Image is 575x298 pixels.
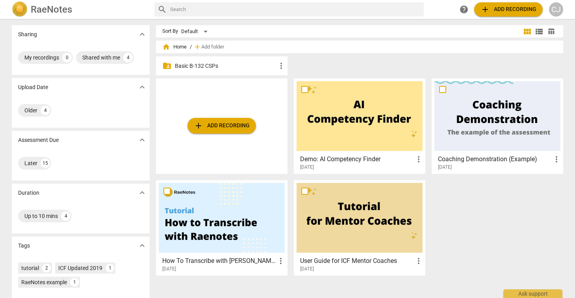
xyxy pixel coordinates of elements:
[137,135,147,145] span: expand_more
[24,159,37,167] div: Later
[300,256,414,266] h3: User Guide for ICF Mentor Coaches
[300,266,314,272] span: [DATE]
[162,43,187,51] span: Home
[18,30,37,39] p: Sharing
[547,28,555,35] span: table_chart
[24,106,37,114] div: Older
[549,2,563,17] button: CJ
[162,61,172,71] span: folder_shared
[194,121,250,130] span: Add recording
[534,27,544,36] span: view_list
[24,212,58,220] div: Up to 10 mins
[162,256,276,266] h3: How To Transcribe with RaeNotes
[106,264,114,272] div: 1
[190,44,192,50] span: /
[297,183,423,272] a: User Guide for ICF Mentor Coaches[DATE]
[24,54,59,61] div: My recordings
[457,2,471,17] a: Help
[438,155,552,164] h3: Coaching Demonstration (Example)
[18,242,30,250] p: Tags
[459,5,469,14] span: help
[162,28,178,34] div: Sort By
[136,134,148,146] button: Show more
[181,25,210,38] div: Default
[62,53,72,62] div: 0
[21,264,39,272] div: tutorial
[162,43,170,51] span: home
[434,81,560,170] a: Coaching Demonstration (Example)[DATE]
[61,211,70,221] div: 4
[158,5,167,14] span: search
[414,256,423,266] span: more_vert
[276,61,286,71] span: more_vert
[414,155,423,164] span: more_vert
[438,164,452,171] span: [DATE]
[137,241,147,250] span: expand_more
[545,26,557,37] button: Table view
[552,155,561,164] span: more_vert
[300,155,414,164] h3: Demo: AI Competency Finder
[21,278,67,286] div: RaeNotes example
[136,28,148,40] button: Show more
[41,106,50,115] div: 4
[503,289,562,298] div: Ask support
[137,30,147,39] span: expand_more
[82,54,120,61] div: Shared with me
[533,26,545,37] button: List view
[474,2,543,17] button: Upload
[12,2,148,17] a: LogoRaeNotes
[300,164,314,171] span: [DATE]
[521,26,533,37] button: Tile view
[276,256,286,266] span: more_vert
[136,187,148,199] button: Show more
[159,183,285,272] a: How To Transcribe with [PERSON_NAME][DATE]
[137,188,147,197] span: expand_more
[18,136,59,144] p: Assessment Due
[187,118,256,134] button: Upload
[523,27,532,36] span: view_module
[297,81,423,170] a: Demo: AI Competency Finder[DATE]
[123,53,133,62] div: 4
[201,44,224,50] span: Add folder
[58,264,102,272] div: ICF Updated 2019
[193,43,201,51] span: add
[136,81,148,93] button: Show more
[12,2,28,17] img: Logo
[480,5,490,14] span: add
[162,266,176,272] span: [DATE]
[194,121,203,130] span: add
[480,5,536,14] span: Add recording
[18,83,48,91] p: Upload Date
[42,264,51,272] div: 2
[31,4,72,15] h2: RaeNotes
[136,240,148,251] button: Show more
[175,62,276,70] p: Basic B-132 CSPs
[70,278,79,287] div: 1
[137,82,147,92] span: expand_more
[170,3,421,16] input: Search
[18,189,39,197] p: Duration
[41,158,50,168] div: 15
